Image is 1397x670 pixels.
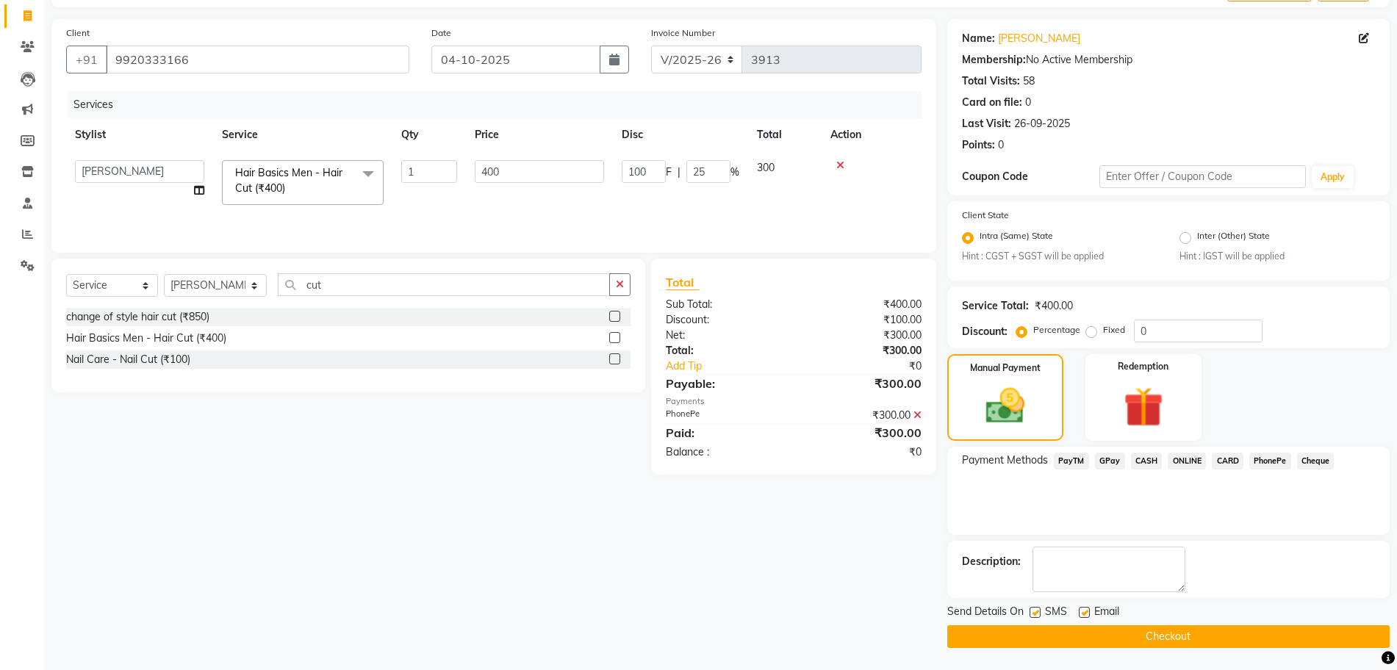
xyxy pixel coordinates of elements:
div: ₹0 [816,359,933,374]
div: Total: [655,343,794,359]
span: % [730,165,739,180]
span: 300 [757,161,775,174]
div: Services [68,91,933,118]
th: Disc [613,118,748,151]
button: +91 [66,46,107,73]
div: No Active Membership [962,52,1375,68]
div: Description: [962,554,1021,569]
div: ₹300.00 [794,328,933,343]
div: ₹400.00 [794,297,933,312]
div: ₹300.00 [794,424,933,442]
div: ₹300.00 [794,375,933,392]
div: Total Visits: [962,73,1020,89]
label: Percentage [1033,323,1080,336]
th: Action [822,118,922,151]
small: Hint : IGST will be applied [1179,250,1375,263]
div: Service Total: [962,298,1029,314]
span: Cheque [1297,453,1335,469]
span: GPay [1095,453,1125,469]
a: x [285,181,292,195]
div: Nail Care - Nail Cut (₹100) [66,352,190,367]
div: Last Visit: [962,116,1011,132]
span: PhonePe [1249,453,1291,469]
span: ONLINE [1168,453,1206,469]
span: F [666,165,672,180]
th: Service [213,118,392,151]
div: ₹400.00 [1035,298,1073,314]
span: Send Details On [947,604,1024,622]
label: Fixed [1103,323,1125,336]
label: Intra (Same) State [980,229,1053,247]
div: 0 [1025,95,1031,110]
div: 0 [998,137,1004,153]
label: Client [66,26,90,40]
div: 58 [1023,73,1035,89]
span: CASH [1131,453,1163,469]
input: Enter Offer / Coupon Code [1099,165,1306,188]
div: ₹300.00 [794,343,933,359]
div: 26-09-2025 [1014,116,1070,132]
button: Apply [1312,166,1354,188]
img: _gift.svg [1111,382,1176,432]
small: Hint : CGST + SGST will be applied [962,250,1157,263]
th: Price [466,118,613,151]
span: | [678,165,680,180]
th: Stylist [66,118,213,151]
div: Balance : [655,444,794,460]
div: change of style hair cut (₹850) [66,309,209,325]
input: Search by Name/Mobile/Email/Code [106,46,409,73]
div: Discount: [655,312,794,328]
label: Redemption [1118,360,1168,373]
div: Coupon Code [962,169,1099,184]
label: Manual Payment [970,361,1041,375]
div: Card on file: [962,95,1022,110]
div: Payments [666,395,922,408]
div: Payable: [655,375,794,392]
span: PayTM [1054,453,1089,469]
div: Sub Total: [655,297,794,312]
div: Points: [962,137,995,153]
span: SMS [1045,604,1067,622]
div: ₹300.00 [794,408,933,423]
th: Qty [392,118,466,151]
span: Email [1094,604,1119,622]
a: [PERSON_NAME] [998,31,1080,46]
button: Checkout [947,625,1390,648]
label: Date [431,26,451,40]
label: Invoice Number [651,26,715,40]
div: ₹0 [794,444,933,460]
img: _cash.svg [974,383,1036,428]
div: Paid: [655,424,794,442]
th: Total [748,118,822,151]
span: Hair Basics Men - Hair Cut (₹400) [235,166,342,195]
div: ₹100.00 [794,312,933,328]
div: PhonePe [655,408,794,423]
input: Search or Scan [278,273,609,296]
label: Inter (Other) State [1197,229,1270,247]
span: Total [666,275,700,290]
span: CARD [1212,453,1243,469]
span: Payment Methods [962,453,1048,468]
div: Net: [655,328,794,343]
div: Name: [962,31,995,46]
a: Add Tip [655,359,817,374]
div: Membership: [962,52,1026,68]
div: Discount: [962,324,1008,339]
div: Hair Basics Men - Hair Cut (₹400) [66,331,226,346]
label: Client State [962,209,1009,222]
